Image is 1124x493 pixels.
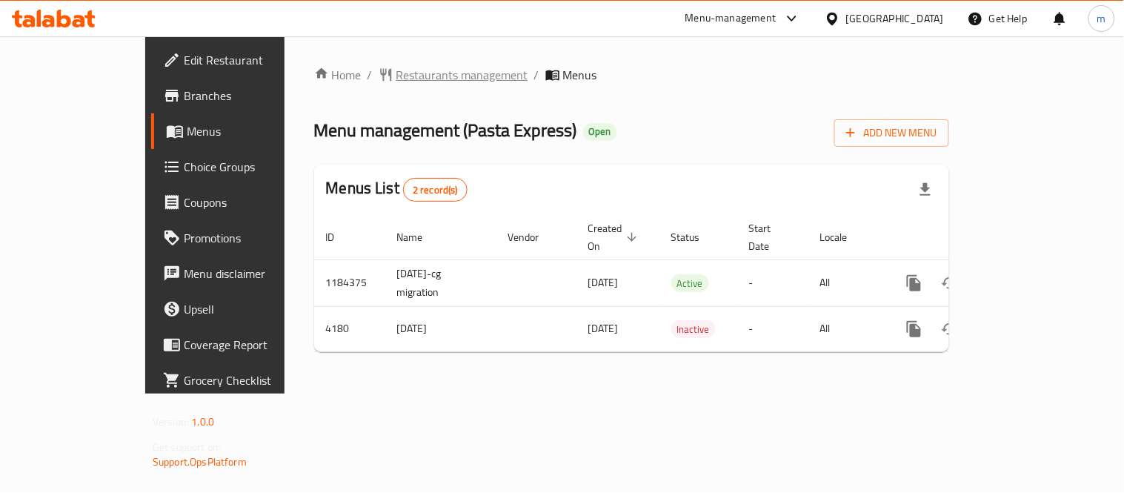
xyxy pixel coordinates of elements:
[671,320,716,338] div: Inactive
[153,412,189,431] span: Version:
[184,371,321,389] span: Grocery Checklist
[588,219,642,255] span: Created On
[1097,10,1106,27] span: m
[834,119,949,147] button: Add New Menu
[314,66,362,84] a: Home
[583,123,617,141] div: Open
[508,228,559,246] span: Vendor
[184,300,321,318] span: Upsell
[184,87,321,105] span: Branches
[885,215,1051,260] th: Actions
[932,311,968,347] button: Change Status
[151,256,333,291] a: Menu disclaimer
[184,193,321,211] span: Coupons
[151,78,333,113] a: Branches
[326,177,468,202] h2: Menus List
[583,125,617,138] span: Open
[314,306,385,351] td: 4180
[379,66,528,84] a: Restaurants management
[184,265,321,282] span: Menu disclaimer
[368,66,373,84] li: /
[153,452,247,472] a: Support.OpsPlatform
[397,228,442,246] span: Name
[588,319,619,338] span: [DATE]
[846,10,944,27] div: [GEOGRAPHIC_DATA]
[187,122,321,140] span: Menus
[184,51,321,69] span: Edit Restaurant
[184,229,321,247] span: Promotions
[932,265,968,301] button: Change Status
[563,66,597,84] span: Menus
[151,327,333,363] a: Coverage Report
[737,306,808,351] td: -
[151,363,333,398] a: Grocery Checklist
[671,321,716,338] span: Inactive
[534,66,539,84] li: /
[151,185,333,220] a: Coupons
[385,306,496,351] td: [DATE]
[151,42,333,78] a: Edit Restaurant
[314,113,577,147] span: Menu management ( Pasta Express )
[191,412,214,431] span: 1.0.0
[846,124,937,142] span: Add New Menu
[314,66,949,84] nav: breadcrumb
[184,336,321,354] span: Coverage Report
[151,291,333,327] a: Upsell
[588,273,619,292] span: [DATE]
[820,228,867,246] span: Locale
[808,306,885,351] td: All
[908,172,943,208] div: Export file
[151,149,333,185] a: Choice Groups
[385,259,496,306] td: [DATE]-cg migration
[314,215,1051,352] table: enhanced table
[808,259,885,306] td: All
[749,219,791,255] span: Start Date
[671,275,709,292] span: Active
[151,113,333,149] a: Menus
[403,178,468,202] div: Total records count
[404,183,467,197] span: 2 record(s)
[897,311,932,347] button: more
[897,265,932,301] button: more
[184,158,321,176] span: Choice Groups
[671,228,719,246] span: Status
[151,220,333,256] a: Promotions
[326,228,354,246] span: ID
[737,259,808,306] td: -
[685,10,777,27] div: Menu-management
[314,259,385,306] td: 1184375
[396,66,528,84] span: Restaurants management
[153,437,221,457] span: Get support on:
